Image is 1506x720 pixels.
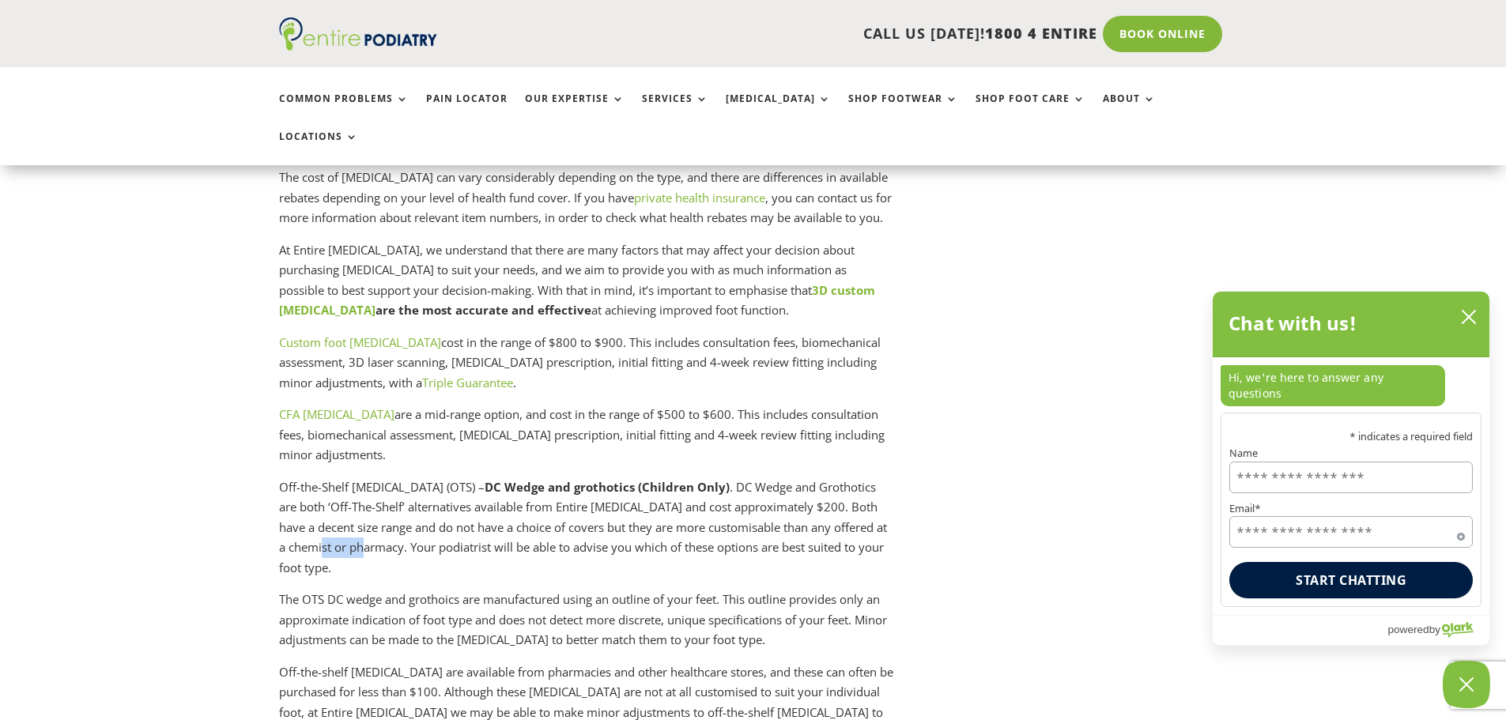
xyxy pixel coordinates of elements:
a: Shop Footwear [848,93,958,127]
div: chat [1213,357,1489,413]
a: Our Expertise [525,93,625,127]
p: Off-the-Shelf [MEDICAL_DATA] (OTS) – . DC Wedge and Grothotics are both ‘Off-The-Shelf’ alternati... [279,477,894,590]
a: About [1103,93,1156,127]
a: CFA [MEDICAL_DATA] [279,406,394,422]
p: The cost of [MEDICAL_DATA] can vary considerably depending on the type, and there are differences... [279,168,894,240]
a: private health insurance [634,190,765,205]
span: Required field [1457,530,1465,537]
div: olark chatbox [1212,291,1490,646]
label: Email* [1229,503,1473,514]
a: Common Problems [279,93,409,127]
a: Locations [279,131,358,165]
button: Close Chatbox [1443,661,1490,708]
a: Triple Guarantee [422,375,513,390]
img: logo (1) [279,17,437,51]
button: Start chatting [1229,562,1473,598]
p: At Entire [MEDICAL_DATA], we understand that there are many factors that may affect your decision... [279,240,894,333]
button: close chatbox [1456,305,1481,329]
a: Custom foot [MEDICAL_DATA] [279,334,441,350]
p: * indicates a required field [1229,432,1473,442]
a: Entire Podiatry [279,38,437,54]
p: The OTS DC wedge and grothoics are manufactured using an outline of your feet. This outline provi... [279,590,894,662]
input: Email [1229,516,1473,548]
p: CALL US [DATE]! [498,24,1097,44]
a: Powered by Olark [1387,616,1489,645]
a: [MEDICAL_DATA] [726,93,831,127]
a: Shop Foot Care [976,93,1085,127]
strong: and effective [511,302,591,318]
h2: Chat with us! [1229,307,1357,339]
p: are a mid-range option, and cost in the range of $500 to $600. This includes consultation fees, b... [279,405,894,477]
input: Name [1229,462,1473,493]
p: Hi, we're here to answer any questions [1221,365,1445,406]
strong: DC Wedge and grothotics (Children Only) [485,479,730,495]
p: cost in the range of $800 to $900. This includes consultation fees, biomechanical assessment, 3D ... [279,333,894,405]
a: Pain Locator [426,93,508,127]
a: Services [642,93,708,127]
span: powered [1387,620,1429,639]
span: 1800 4 ENTIRE [985,24,1097,43]
a: Book Online [1103,16,1222,52]
label: Name [1229,448,1473,458]
span: by [1429,620,1440,639]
